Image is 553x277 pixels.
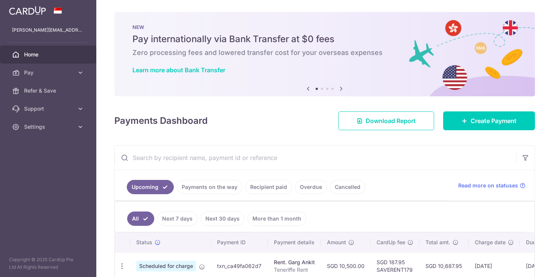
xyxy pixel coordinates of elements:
[425,239,450,246] span: Total amt.
[443,111,535,130] a: Create Payment
[17,5,33,12] span: Help
[9,6,46,15] img: CardUp
[24,87,74,94] span: Refer & Save
[127,212,154,226] a: All
[12,26,84,34] p: [PERSON_NAME][EMAIL_ADDRESS][PERSON_NAME][DOMAIN_NAME]
[526,239,548,246] span: Due date
[24,51,74,58] span: Home
[24,69,74,76] span: Pay
[24,105,74,113] span: Support
[295,180,327,194] a: Overdue
[330,180,365,194] a: Cancelled
[115,146,517,170] input: Search by recipient name, payment id or reference
[127,180,174,194] a: Upcoming
[327,239,346,246] span: Amount
[377,239,405,246] span: CardUp fee
[24,123,74,131] span: Settings
[211,233,268,252] th: Payment ID
[132,66,225,74] a: Learn more about Bank Transfer
[132,33,517,45] h5: Pay internationally via Bank Transfer at $0 fees
[177,180,242,194] a: Payments on the way
[157,212,197,226] a: Next 7 days
[248,212,306,226] a: More than 1 month
[136,261,196,271] span: Scheduled for charge
[458,182,518,189] span: Read more on statuses
[114,114,208,128] h4: Payments Dashboard
[475,239,506,246] span: Charge date
[366,116,416,125] span: Download Report
[458,182,526,189] a: Read more on statuses
[274,259,315,266] div: Rent. Garg Ankit
[136,239,152,246] span: Status
[274,266,315,274] p: Teneriffe Rent
[132,24,517,30] p: NEW
[132,48,517,57] h6: Zero processing fees and lowered transfer cost for your overseas expenses
[338,111,434,130] a: Download Report
[245,180,292,194] a: Recipient paid
[268,233,321,252] th: Payment details
[471,116,517,125] span: Create Payment
[114,12,535,96] img: Bank transfer banner
[201,212,245,226] a: Next 30 days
